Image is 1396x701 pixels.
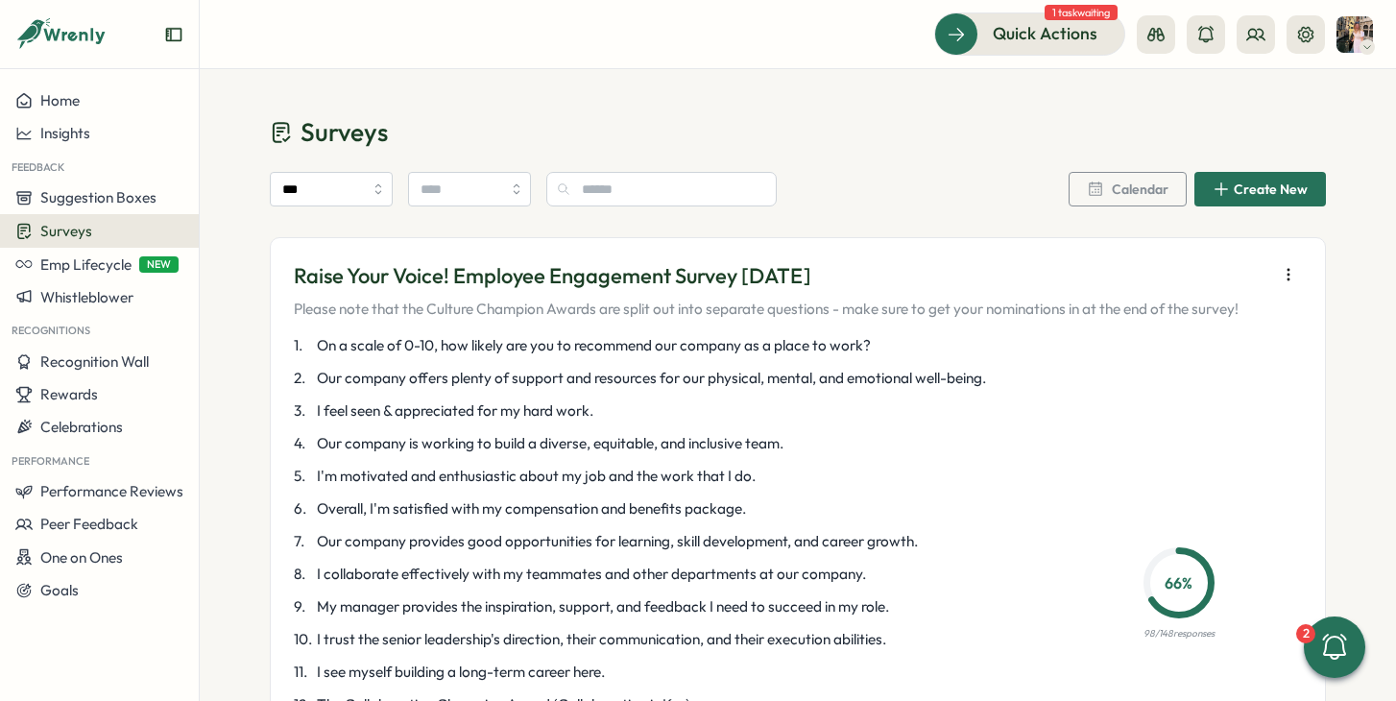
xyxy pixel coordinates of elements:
span: Our company offers plenty of support and resources for our physical, mental, and emotional well-b... [317,368,986,389]
span: 5 . [294,466,313,487]
span: Quick Actions [993,21,1097,46]
span: Our company is working to build a diverse, equitable, and inclusive team. [317,433,783,454]
span: Performance Reviews [40,482,183,500]
span: Insights [40,124,90,142]
span: Goals [40,581,79,599]
button: Quick Actions [934,12,1125,55]
span: My manager provides the inspiration, support, and feedback I need to succeed in my role. [317,596,889,617]
span: I'm motivated and enthusiastic about my job and the work that I do. [317,466,756,487]
span: Calendar [1112,182,1168,196]
span: 1 task waiting [1045,5,1118,20]
p: Please note that the Culture Champion Awards are split out into separate questions - make sure to... [294,299,1239,320]
span: Surveys [40,222,92,240]
p: 66 % [1149,571,1209,595]
span: I trust the senior leadership's direction, their communication, and their execution abilities. [317,629,886,650]
span: 4 . [294,433,313,454]
span: On a scale of 0-10, how likely are you to recommend our company as a place to work? [317,335,871,356]
span: I collaborate effectively with my teammates and other departments at our company. [317,564,866,585]
button: Calendar [1069,172,1187,206]
span: Suggestion Boxes [40,188,156,206]
span: I see myself building a long-term career here. [317,662,605,683]
span: Overall, I'm satisfied with my compensation and benefits package. [317,498,746,520]
span: Surveys [301,115,388,149]
span: 7 . [294,531,313,552]
span: 3 . [294,400,313,422]
span: 11 . [294,662,313,683]
span: I feel seen & appreciated for my hard work. [317,400,593,422]
span: 10 . [294,629,313,650]
span: 9 . [294,596,313,617]
button: Expand sidebar [164,25,183,44]
span: NEW [139,256,179,273]
button: 2 [1304,616,1365,678]
p: 98 / 148 responses [1143,626,1215,641]
span: One on Ones [40,548,123,567]
span: Create New [1234,182,1308,196]
span: 1 . [294,335,313,356]
span: Recognition Wall [40,352,149,371]
button: Create New [1194,172,1326,206]
span: Celebrations [40,418,123,436]
span: Rewards [40,385,98,403]
span: 6 . [294,498,313,520]
div: 2 [1296,624,1315,643]
span: Emp Lifecycle [40,255,132,274]
span: Whistleblower [40,288,133,306]
img: Hannah Saunders [1336,16,1373,53]
span: 8 . [294,564,313,585]
p: Raise Your Voice! Employee Engagement Survey [DATE] [294,261,1239,291]
span: Home [40,91,80,109]
span: Peer Feedback [40,515,138,533]
span: 2 . [294,368,313,389]
span: Our company provides good opportunities for learning, skill development, and career growth. [317,531,918,552]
